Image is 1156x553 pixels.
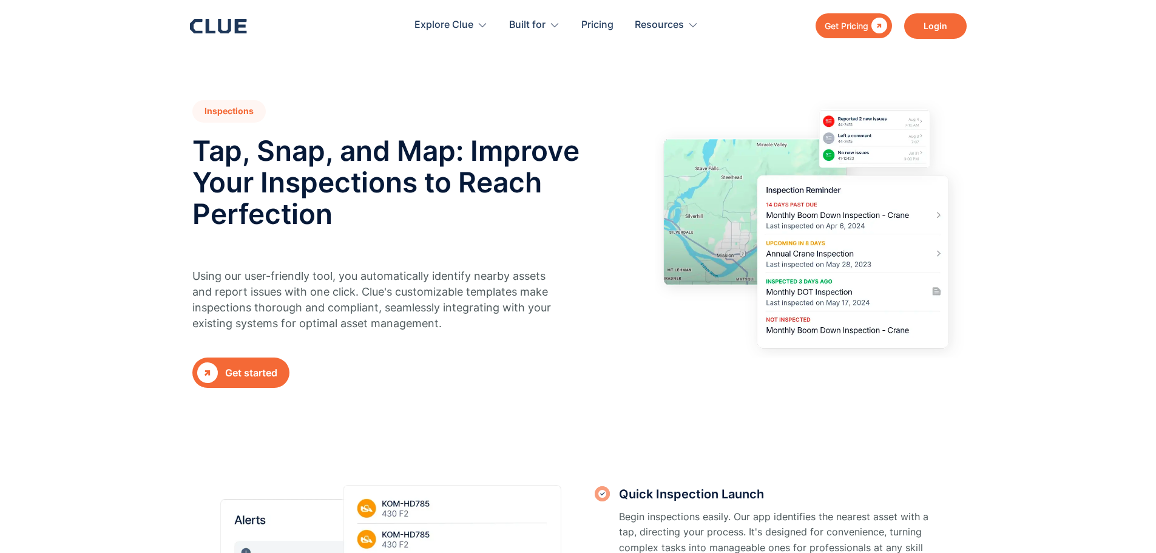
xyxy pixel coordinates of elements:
div: Get started [225,365,277,381]
img: Icon of a checkmark in a circle. [595,486,610,501]
img: Tap, Snap, and Map: Improve Your Inspections to Reach Perfection [655,100,964,358]
div: Resources [635,6,698,44]
p: Using our user-friendly tool, you automatically identify nearby assets and report issues with one... [192,268,559,331]
a: Pricing [581,6,613,44]
h3: Quick Inspection Launch [619,485,936,503]
div:  [197,362,218,383]
div: Get Pricing [825,18,868,33]
a: Login [904,13,967,39]
a: Get started [192,358,289,388]
a: Get Pricing [816,13,892,38]
div: Built for [509,6,546,44]
div:  [868,18,887,33]
h2: Tap, Snap, and Map: Improve Your Inspections to Reach Perfection [192,135,584,229]
div: Explore Clue [414,6,488,44]
div: Resources [635,6,684,44]
h1: Inspections [192,100,266,123]
div: Built for [509,6,560,44]
div: Explore Clue [414,6,473,44]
